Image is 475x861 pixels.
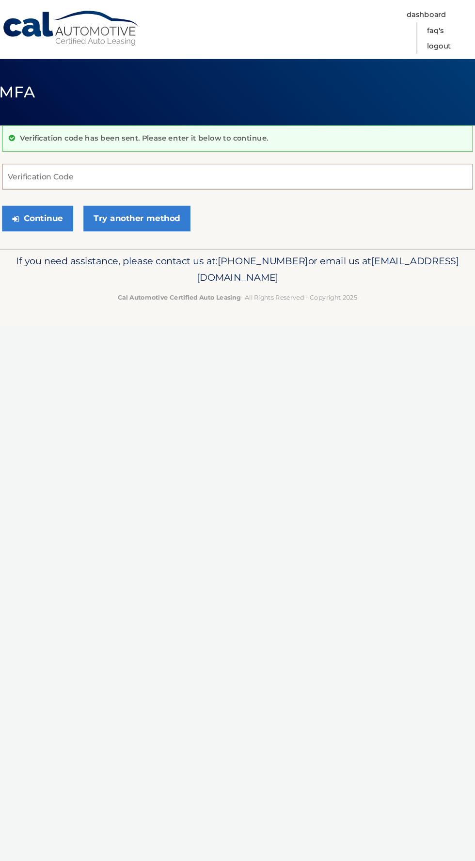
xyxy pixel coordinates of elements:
p: If you need assistance, please contact us at: or email us at [15,239,460,271]
span: [EMAIL_ADDRESS][DOMAIN_NAME] [199,241,447,268]
p: Verification code has been sent. Please enter it below to continue. [32,127,267,135]
p: - All Rights Reserved - Copyright 2025 [15,276,460,287]
a: Dashboard [397,6,435,21]
span: MFA [12,78,46,96]
strong: Cal Automotive Certified Auto Leasing [124,278,240,285]
a: Try another method [92,195,193,219]
a: Cal Automotive [15,10,145,44]
a: Logout [417,36,440,51]
input: Verification Code [15,155,460,179]
a: FAQ's [417,21,433,36]
button: Continue [15,195,82,219]
span: [PHONE_NUMBER] [219,241,304,253]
